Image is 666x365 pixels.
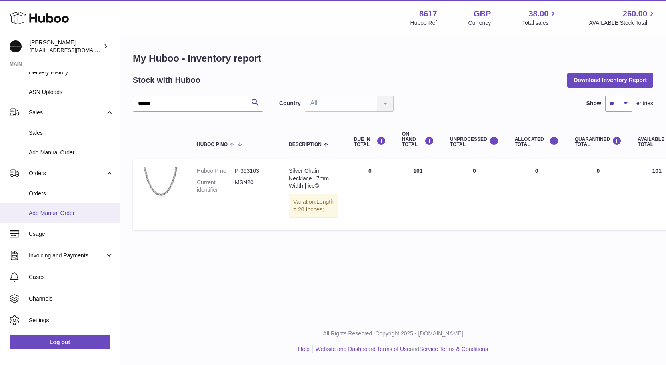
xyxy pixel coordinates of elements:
[316,346,410,352] a: Website and Dashboard Terms of Use
[197,179,235,194] dt: Current identifier
[10,335,110,349] a: Log out
[29,252,105,259] span: Invoicing and Payments
[567,73,653,87] button: Download Inventory Report
[29,273,114,281] span: Cases
[29,69,114,76] span: Delivery History
[589,19,656,27] span: AVAILABLE Stock Total
[235,167,273,175] dd: P-393103
[298,346,310,352] a: Help
[29,295,114,303] span: Channels
[29,129,114,137] span: Sales
[410,19,437,27] div: Huboo Ref
[133,75,200,86] h2: Stock with Huboo
[289,194,338,218] div: Variation:
[575,136,622,147] div: QUARANTINED Total
[450,136,499,147] div: UNPROCESSED Total
[289,167,338,190] div: Silver Chain Necklace | 7mm Width | ice©
[29,209,114,217] span: Add Manual Order
[597,168,600,174] span: 0
[474,8,491,19] strong: GBP
[293,199,334,213] span: Length = 20 Inches;
[29,190,114,197] span: Orders
[10,40,22,52] img: hello@alfredco.com
[29,88,114,96] span: ASN Uploads
[528,8,548,19] span: 38.00
[442,159,507,229] td: 0
[313,345,488,353] li: and
[197,142,228,147] span: Huboo P no
[346,159,394,229] td: 0
[394,159,442,229] td: 101
[589,8,656,27] a: 260.00 AVAILABLE Stock Total
[126,330,660,337] p: All Rights Reserved. Copyright 2025 - [DOMAIN_NAME]
[29,317,114,324] span: Settings
[586,100,601,107] label: Show
[636,100,653,107] span: entries
[354,136,386,147] div: DUE IN TOTAL
[402,132,434,148] div: ON HAND Total
[235,179,273,194] dd: MSN20
[29,170,105,177] span: Orders
[468,19,491,27] div: Currency
[133,52,653,65] h1: My Huboo - Inventory report
[30,47,118,53] span: [EMAIL_ADDRESS][DOMAIN_NAME]
[289,142,322,147] span: Description
[419,346,488,352] a: Service Terms & Conditions
[522,19,558,27] span: Total sales
[197,167,235,175] dt: Huboo P no
[279,100,301,107] label: Country
[141,167,181,207] img: product image
[623,8,647,19] span: 260.00
[522,8,558,27] a: 38.00 Total sales
[29,149,114,156] span: Add Manual Order
[29,230,114,238] span: Usage
[419,8,437,19] strong: 8617
[30,39,102,54] div: [PERSON_NAME]
[507,159,567,229] td: 0
[515,136,559,147] div: ALLOCATED Total
[29,109,105,116] span: Sales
